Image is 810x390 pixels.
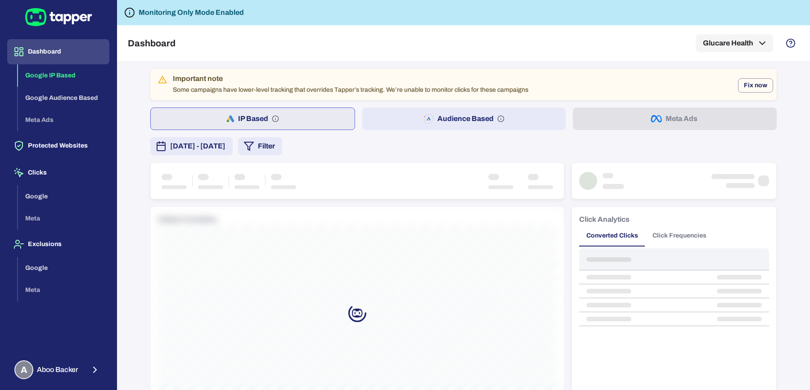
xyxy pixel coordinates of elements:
button: Filter [238,137,282,155]
button: AAboo Backer [7,357,109,383]
button: IP Based [150,108,355,130]
button: Converted Clicks [579,225,645,247]
div: A [14,360,33,379]
a: Google [18,263,109,271]
button: Audience Based [362,108,566,130]
button: Google IP Based [18,64,109,87]
svg: Audience based: Search, Display, Shopping, Video Performance Max, Demand Generation [497,115,504,122]
div: Important note [173,74,528,83]
a: Exclusions [7,240,109,247]
svg: Tapper is not blocking any fraudulent activity for this domain [124,7,135,18]
button: Dashboard [7,39,109,64]
a: Google [18,192,109,199]
button: Google [18,185,109,208]
button: Fix now [738,78,773,93]
button: Google [18,257,109,279]
span: [DATE] - [DATE] [170,141,225,152]
h6: Monitoring Only Mode Enabled [139,7,244,18]
a: Protected Websites [7,141,109,149]
a: Google Audience Based [18,93,109,101]
span: Aboo Backer [37,365,78,374]
button: Click Frequencies [645,225,714,247]
button: Protected Websites [7,133,109,158]
a: Clicks [7,168,109,176]
button: Exclusions [7,232,109,257]
button: Clicks [7,160,109,185]
h6: Click Analytics [579,214,630,225]
button: Google Audience Based [18,87,109,109]
h5: Dashboard [128,38,175,49]
a: Dashboard [7,47,109,55]
button: [DATE] - [DATE] [150,137,233,155]
a: Google IP Based [18,71,109,79]
svg: IP based: Search, Display, and Shopping. [272,115,279,122]
button: Glucare Health [696,34,773,52]
div: Some campaigns have lower-level tracking that overrides Tapper’s tracking. We’re unable to monito... [173,72,528,98]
